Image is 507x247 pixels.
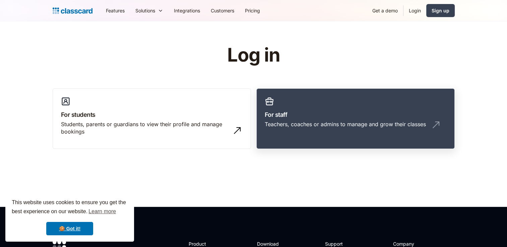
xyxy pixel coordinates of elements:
a: For studentsStudents, parents or guardians to view their profile and manage bookings [53,88,251,149]
a: For staffTeachers, coaches or admins to manage and grow their classes [256,88,455,149]
span: This website uses cookies to ensure you get the best experience on our website. [12,198,128,217]
a: Sign up [426,4,455,17]
a: dismiss cookie message [46,222,93,235]
h3: For students [61,110,243,119]
a: Features [101,3,130,18]
div: cookieconsent [5,192,134,242]
a: Customers [205,3,240,18]
h1: Log in [147,45,360,66]
div: Sign up [432,7,449,14]
a: Integrations [169,3,205,18]
a: Login [403,3,426,18]
a: home [53,6,92,15]
div: Solutions [135,7,155,14]
div: Solutions [130,3,169,18]
h3: For staff [265,110,446,119]
div: Students, parents or guardians to view their profile and manage bookings [61,120,229,136]
a: Get a demo [367,3,403,18]
a: learn more about cookies [87,207,117,217]
a: Pricing [240,3,265,18]
div: Teachers, coaches or admins to manage and grow their classes [265,120,426,128]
